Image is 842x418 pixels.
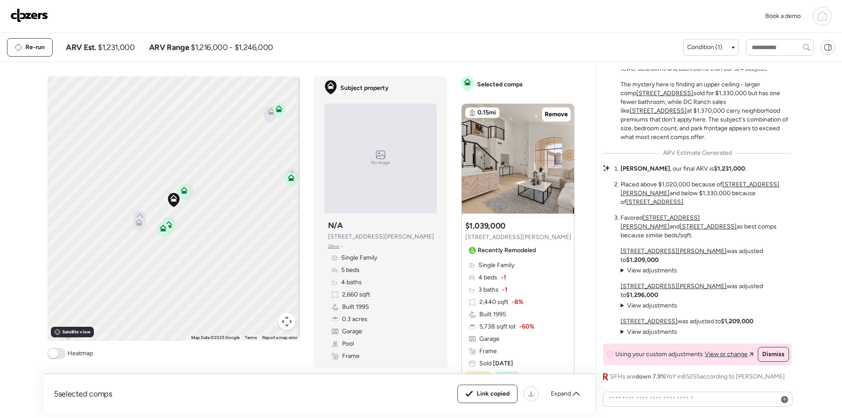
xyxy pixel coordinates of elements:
span: Satellite view [62,329,90,336]
a: [STREET_ADDRESS][PERSON_NAME] [621,282,727,290]
span: $1,216,000 - $1,246,000 [191,42,273,53]
span: 5,738 sqft lot [479,322,516,331]
a: [STREET_ADDRESS] [626,198,683,206]
span: No image [371,159,390,166]
span: -1 [502,286,507,294]
span: View adjustments [627,267,677,274]
span: Re-run [25,43,45,52]
span: SFHs are YoY in 85255 according to [PERSON_NAME] [610,372,785,381]
p: was adjusted to [621,317,753,326]
span: Map Data ©2025 Google [191,335,239,340]
span: Using your custom adjustments [615,350,703,359]
span: Flip [506,372,516,381]
span: View or change [705,350,748,359]
span: Single Family [341,254,377,262]
span: 2,660 sqft [342,290,370,299]
summary: View adjustments [621,301,677,310]
span: [DATE] [492,360,513,367]
a: [STREET_ADDRESS] [636,89,693,97]
span: Frame [342,352,360,361]
a: Terms (opens in new tab) [245,335,257,340]
span: [STREET_ADDRESS][PERSON_NAME] [328,232,434,241]
span: -1 [501,273,506,282]
span: View adjustments [627,302,677,309]
span: Built 1995 [342,303,369,311]
span: 2,440 sqft [479,298,508,307]
span: -8% [512,298,523,307]
h3: N/A [328,220,343,231]
span: View adjustments [627,328,677,336]
a: [STREET_ADDRESS][PERSON_NAME] [621,214,700,230]
span: Book a demo [765,12,801,20]
span: Dismiss [762,350,785,359]
a: View or change [705,350,753,359]
a: [STREET_ADDRESS] [621,318,678,325]
span: Subject property [340,84,389,93]
span: ARV Est. [66,42,96,53]
img: Logo [11,8,48,22]
span: 5 beds [341,266,360,275]
span: Garage [479,335,499,343]
p: The mystery here is finding an upper ceiling - larger comp sold for $1,330,000 but has one fewer ... [621,80,792,142]
span: 0.15mi [478,108,496,117]
summary: View adjustments [621,328,677,336]
span: 3 baths [478,286,499,294]
span: Recently Remodeled [478,246,536,255]
strong: $1,209,000 [721,318,753,325]
a: [STREET_ADDRESS] [680,223,737,230]
a: Open this area in Google Maps (opens a new window) [50,329,78,341]
a: [STREET_ADDRESS][PERSON_NAME] [621,247,727,255]
li: , our final ARV is . [621,164,746,173]
img: Google [50,329,78,341]
button: Map camera controls [278,313,296,330]
li: Placed above $1,020,000 because of and below $1,330,000 because of . [621,180,792,207]
span: 4 beds [478,273,497,282]
span: Built 1995 [479,310,506,319]
a: [STREET_ADDRESS] [630,107,687,114]
span: Garage [342,327,362,336]
span: ARV Range [149,42,189,53]
span: Remove [545,110,568,119]
span: $1,231,000 [98,42,135,53]
span: Frame [479,347,497,356]
span: ARV Estimate Generated [663,149,732,157]
li: Favored and as best comps because similar beds/sqft. [621,214,792,240]
span: Single Family [478,261,514,270]
span: [STREET_ADDRESS][PERSON_NAME] [465,233,571,242]
span: Link copied [477,389,510,398]
strong: $1,231,000 [714,165,745,172]
span: • [341,243,343,250]
span: Selected comps [477,80,523,89]
span: 5 selected comps [54,389,112,399]
span: 4 baths [341,278,362,287]
strong: $1,209,000 [626,256,659,264]
span: 0.3 acres [342,315,367,324]
span: down 7.9% [635,373,666,380]
p: was adjusted to [621,247,792,264]
span: Zillow [328,243,340,250]
strong: $1,296,000 [626,291,658,299]
span: Condition (1) [687,43,722,52]
p: was adjusted to [621,282,792,300]
span: Expand [551,389,571,398]
strong: [PERSON_NAME] [621,165,670,172]
span: Pool [342,339,354,348]
span: Sold [476,372,488,381]
span: -60% [519,322,534,331]
a: Report a map error [262,335,297,340]
span: Sold [479,359,513,368]
h3: $1,039,000 [465,221,506,231]
span: Heatmap [68,349,93,358]
summary: View adjustments [621,266,677,275]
